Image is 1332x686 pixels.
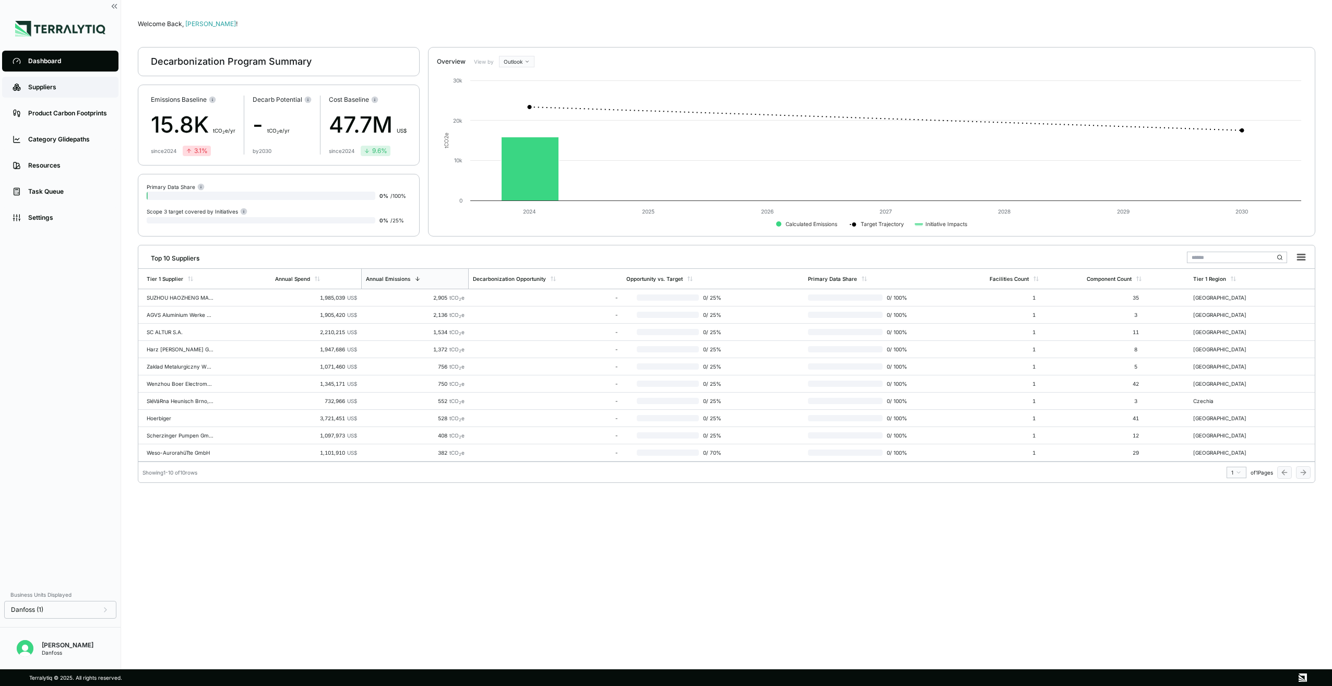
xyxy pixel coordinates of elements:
div: Annual Spend [275,276,310,282]
span: US$ [347,398,357,404]
span: 0 / 25 % [699,398,727,404]
div: - [473,398,619,404]
div: Decarb Potential [253,96,312,104]
div: since 2024 [151,148,176,154]
div: - [473,450,619,456]
div: Primary Data Share [147,183,205,191]
div: - [473,346,619,352]
span: 0 / 25 % [699,415,727,421]
div: AGVS Aluminium Werke GmbH [147,312,213,318]
div: - [253,108,312,141]
div: [GEOGRAPHIC_DATA] [1193,312,1260,318]
div: 1 [990,415,1078,421]
span: tCO e [449,450,465,456]
div: - [473,381,619,387]
span: [PERSON_NAME] [185,20,237,28]
div: 2,210,215 [275,329,356,335]
div: SUZHOU HAOZHENG MACHINERY [147,294,213,301]
div: Wenzhou Boer Electromechanical [147,381,213,387]
div: SléVáRna Heunisch Brno, S.R.O. [147,398,213,404]
div: 1,345,171 [275,381,356,387]
button: Outlook [499,56,534,67]
sub: 2 [459,349,461,353]
div: [PERSON_NAME] [42,641,93,649]
label: View by [474,58,495,65]
div: 5 [1087,363,1185,370]
span: 0 % [379,217,388,223]
span: tCO e [449,415,465,421]
div: 9.6 % [364,147,387,155]
tspan: 2 [443,136,449,139]
sub: 2 [459,366,461,371]
sub: 2 [277,130,279,135]
div: - [473,415,619,421]
span: 0 / 100 % [883,432,909,439]
div: Component Count [1087,276,1132,282]
text: 2028 [998,208,1010,215]
span: tCO e [449,381,465,387]
div: 1,101,910 [275,450,356,456]
div: - [473,312,619,318]
sub: 2 [222,130,225,135]
div: 750 [365,381,465,387]
div: 408 [365,432,465,439]
span: tCO e [449,432,465,439]
div: 528 [365,415,465,421]
sub: 2 [459,297,461,302]
div: 1,947,686 [275,346,356,352]
text: 2026 [761,208,774,215]
span: 0 / 25 % [699,381,727,387]
div: 1 [990,363,1078,370]
text: 2024 [523,208,536,215]
div: Overview [437,57,466,66]
div: Facilities Count [990,276,1029,282]
span: US$ [347,363,357,370]
div: Tier 1 Supplier [147,276,183,282]
span: 0 / 100 % [883,363,909,370]
div: 1 [990,294,1078,301]
span: / 100 % [390,193,406,199]
div: Resources [28,161,108,170]
div: Czechia [1193,398,1260,404]
div: 756 [365,363,465,370]
span: 0 / 100 % [883,312,909,318]
div: 1 [990,346,1078,352]
div: 3,721,451 [275,415,356,421]
div: [GEOGRAPHIC_DATA] [1193,381,1260,387]
span: US$ [347,450,357,456]
span: / 25 % [390,217,404,223]
div: 3 [1087,398,1185,404]
div: Scherzinger Pumpen GmbH & Co. KG [147,432,213,439]
span: US$ [347,329,357,335]
span: ! [236,20,237,28]
span: 0 / 25 % [699,363,727,370]
div: Decarbonization Program Summary [151,55,312,68]
div: [GEOGRAPHIC_DATA] [1193,450,1260,456]
span: tCO e [449,398,465,404]
div: 11 [1087,329,1185,335]
div: 15.8K [151,108,235,141]
span: t CO e/yr [267,127,290,134]
div: - [473,329,619,335]
sub: 2 [459,332,461,336]
span: tCO e [449,294,465,301]
text: 2029 [1117,208,1129,215]
text: Target Trajectory [861,221,904,228]
span: 0 / 70 % [699,450,727,456]
div: Business Units Displayed [4,588,116,601]
span: 0 / 100 % [883,398,909,404]
div: Primary Data Share [808,276,857,282]
div: 1 [990,329,1078,335]
span: 0 / 25 % [699,312,727,318]
text: 2027 [879,208,892,215]
div: [GEOGRAPHIC_DATA] [1193,415,1260,421]
div: Dashboard [28,57,108,65]
button: Open user button [13,636,38,661]
span: US$ [347,381,357,387]
text: 0 [459,197,462,204]
div: Welcome Back, [138,20,1315,28]
div: [GEOGRAPHIC_DATA] [1193,363,1260,370]
div: Opportunity vs. Target [626,276,683,282]
span: Danfoss (1) [11,606,43,614]
div: [GEOGRAPHIC_DATA] [1193,346,1260,352]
